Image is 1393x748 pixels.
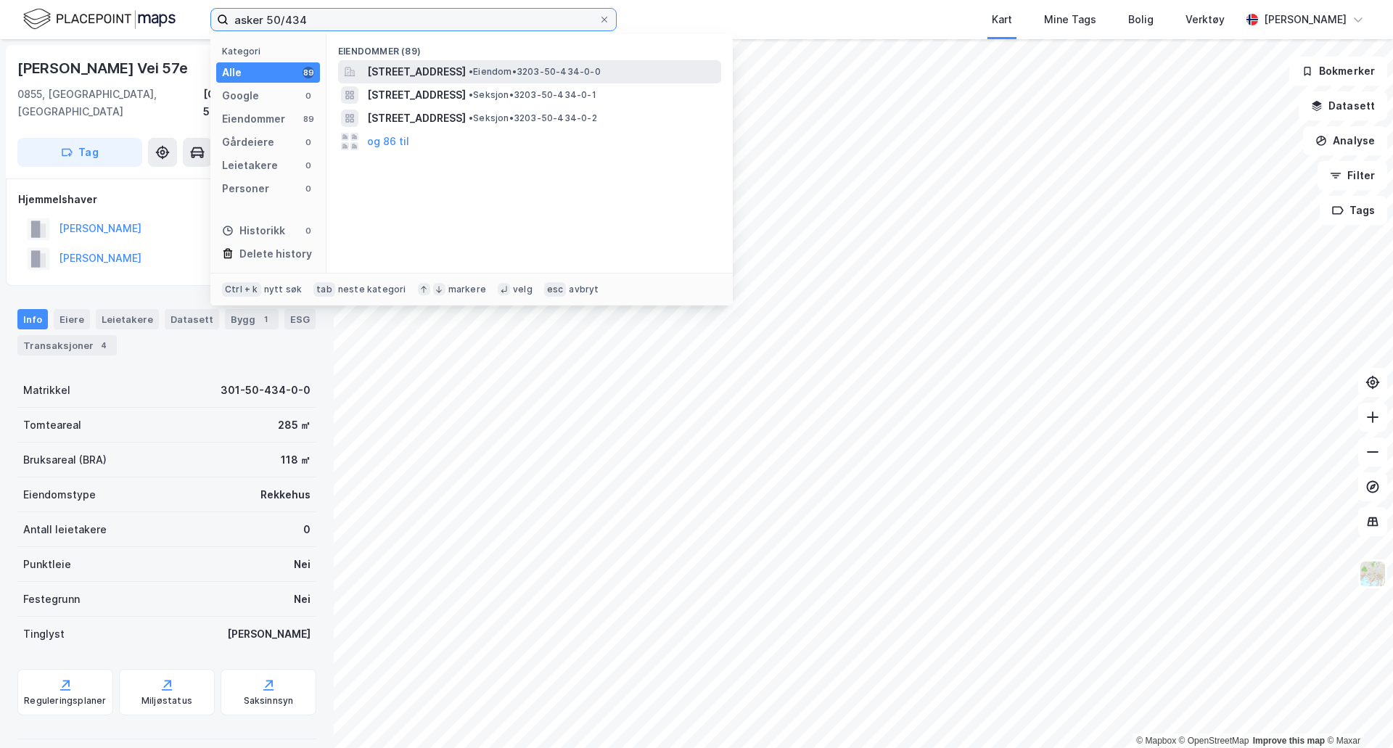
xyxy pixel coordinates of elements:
[469,89,596,101] span: Seksjon • 3203-50-434-0-1
[23,451,107,469] div: Bruksareal (BRA)
[229,9,599,30] input: Søk på adresse, matrikkel, gårdeiere, leietakere eller personer
[303,160,314,171] div: 0
[165,309,219,329] div: Datasett
[23,591,80,608] div: Festegrunn
[225,309,279,329] div: Bygg
[1044,11,1096,28] div: Mine Tags
[284,309,316,329] div: ESG
[1179,736,1249,746] a: OpenStreetMap
[278,416,311,434] div: 285 ㎡
[222,110,285,128] div: Eiendommer
[54,309,90,329] div: Eiere
[1299,91,1387,120] button: Datasett
[96,338,111,353] div: 4
[303,521,311,538] div: 0
[222,282,261,297] div: Ctrl + k
[222,222,285,239] div: Historikk
[294,591,311,608] div: Nei
[1320,678,1393,748] iframe: Chat Widget
[222,157,278,174] div: Leietakere
[303,67,314,78] div: 89
[367,110,466,127] span: [STREET_ADDRESS]
[1359,560,1386,588] img: Z
[1136,736,1176,746] a: Mapbox
[1264,11,1347,28] div: [PERSON_NAME]
[24,695,106,707] div: Reguleringsplaner
[303,90,314,102] div: 0
[313,282,335,297] div: tab
[303,113,314,125] div: 89
[469,112,597,124] span: Seksjon • 3203-50-434-0-2
[203,86,316,120] div: [GEOGRAPHIC_DATA], 50/434
[221,382,311,399] div: 301-50-434-0-0
[222,46,320,57] div: Kategori
[244,695,294,707] div: Saksinnsyn
[303,183,314,194] div: 0
[513,284,533,295] div: velg
[469,66,601,78] span: Eiendom • 3203-50-434-0-0
[1320,196,1387,225] button: Tags
[367,63,466,81] span: [STREET_ADDRESS]
[222,180,269,197] div: Personer
[569,284,599,295] div: avbryt
[17,309,48,329] div: Info
[258,312,273,326] div: 1
[23,556,71,573] div: Punktleie
[141,695,192,707] div: Miljøstatus
[1289,57,1387,86] button: Bokmerker
[18,191,316,208] div: Hjemmelshaver
[17,138,142,167] button: Tag
[367,133,409,150] button: og 86 til
[367,86,466,104] span: [STREET_ADDRESS]
[17,86,203,120] div: 0855, [GEOGRAPHIC_DATA], [GEOGRAPHIC_DATA]
[338,284,406,295] div: neste kategori
[17,335,117,355] div: Transaksjoner
[96,309,159,329] div: Leietakere
[469,66,473,77] span: •
[23,382,70,399] div: Matrikkel
[239,245,312,263] div: Delete history
[23,521,107,538] div: Antall leietakere
[281,451,311,469] div: 118 ㎡
[1186,11,1225,28] div: Verktøy
[1320,678,1393,748] div: Kontrollprogram for chat
[303,225,314,237] div: 0
[264,284,303,295] div: nytt søk
[23,486,96,504] div: Eiendomstype
[544,282,567,297] div: esc
[303,136,314,148] div: 0
[1303,126,1387,155] button: Analyse
[469,89,473,100] span: •
[23,625,65,643] div: Tinglyst
[222,64,242,81] div: Alle
[326,34,733,60] div: Eiendommer (89)
[222,133,274,151] div: Gårdeiere
[469,112,473,123] span: •
[23,7,176,32] img: logo.f888ab2527a4732fd821a326f86c7f29.svg
[17,57,191,80] div: [PERSON_NAME] Vei 57e
[23,416,81,434] div: Tomteareal
[1318,161,1387,190] button: Filter
[448,284,486,295] div: markere
[294,556,311,573] div: Nei
[227,625,311,643] div: [PERSON_NAME]
[1253,736,1325,746] a: Improve this map
[222,87,259,104] div: Google
[1128,11,1154,28] div: Bolig
[992,11,1012,28] div: Kart
[260,486,311,504] div: Rekkehus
